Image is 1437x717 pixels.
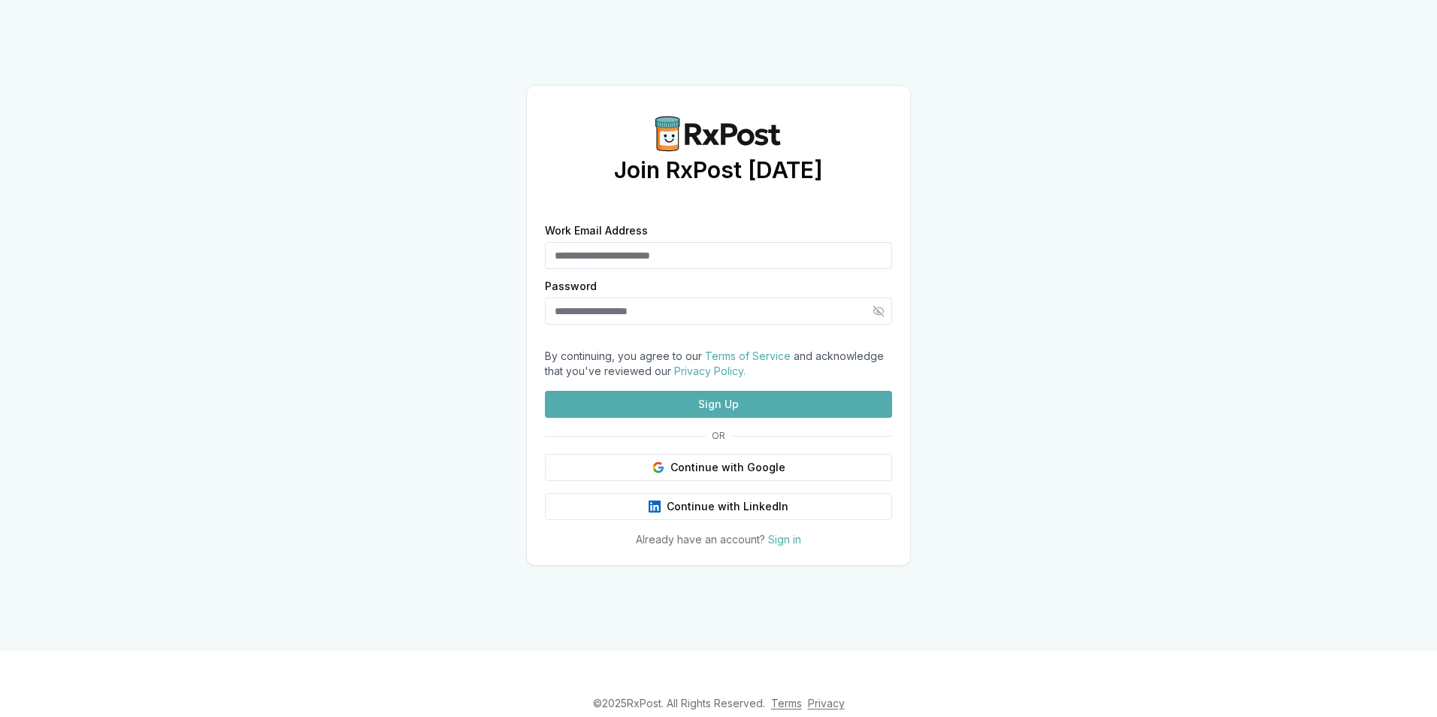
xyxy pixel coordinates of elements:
[652,461,664,473] img: Google
[545,349,892,379] div: By continuing, you agree to our and acknowledge that you've reviewed our
[706,430,731,442] span: OR
[649,501,661,513] img: LinkedIn
[705,349,791,362] a: Terms of Service
[808,697,845,709] a: Privacy
[614,156,823,183] h1: Join RxPost [DATE]
[646,116,791,152] img: RxPost Logo
[545,391,892,418] button: Sign Up
[865,298,892,325] button: Hide password
[636,533,765,546] span: Already have an account?
[545,281,892,292] label: Password
[545,225,892,236] label: Work Email Address
[771,697,802,709] a: Terms
[674,365,746,377] a: Privacy Policy.
[545,493,892,520] button: Continue with LinkedIn
[545,454,892,481] button: Continue with Google
[768,533,801,546] a: Sign in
